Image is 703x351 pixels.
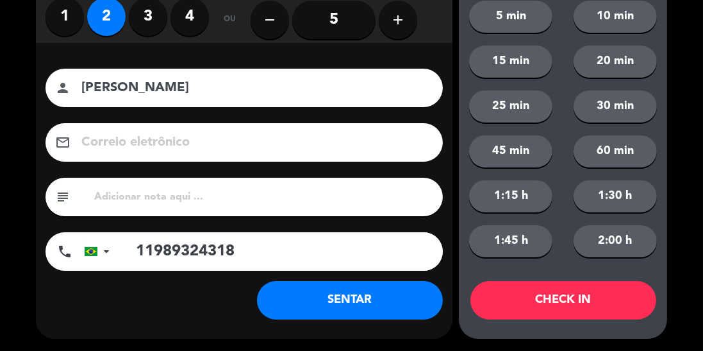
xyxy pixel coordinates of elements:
button: add [379,1,417,39]
button: 25 min [469,90,552,123]
button: 1:30 h [574,180,657,212]
i: subject [55,189,70,205]
button: 60 min [574,135,657,167]
button: 15 min [469,46,552,78]
button: CHECK IN [470,281,656,320]
i: email [55,135,70,150]
input: nome do cliente [80,77,426,99]
div: Brazil (Brasil): +55 [85,233,114,270]
button: 30 min [574,90,657,123]
i: person [55,80,70,96]
button: 20 min [574,46,657,78]
button: 2:00 h [574,225,657,257]
input: Adicionar nota aqui ... [93,188,433,206]
i: phone [57,244,72,259]
i: remove [262,12,277,28]
input: Correio eletrônico [80,132,426,154]
button: remove [251,1,289,39]
button: 1:45 h [469,225,552,257]
button: 10 min [574,1,657,33]
button: 5 min [469,1,552,33]
button: 45 min [469,135,552,167]
button: SENTAR [257,281,443,320]
i: add [390,12,406,28]
button: 1:15 h [469,180,552,212]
